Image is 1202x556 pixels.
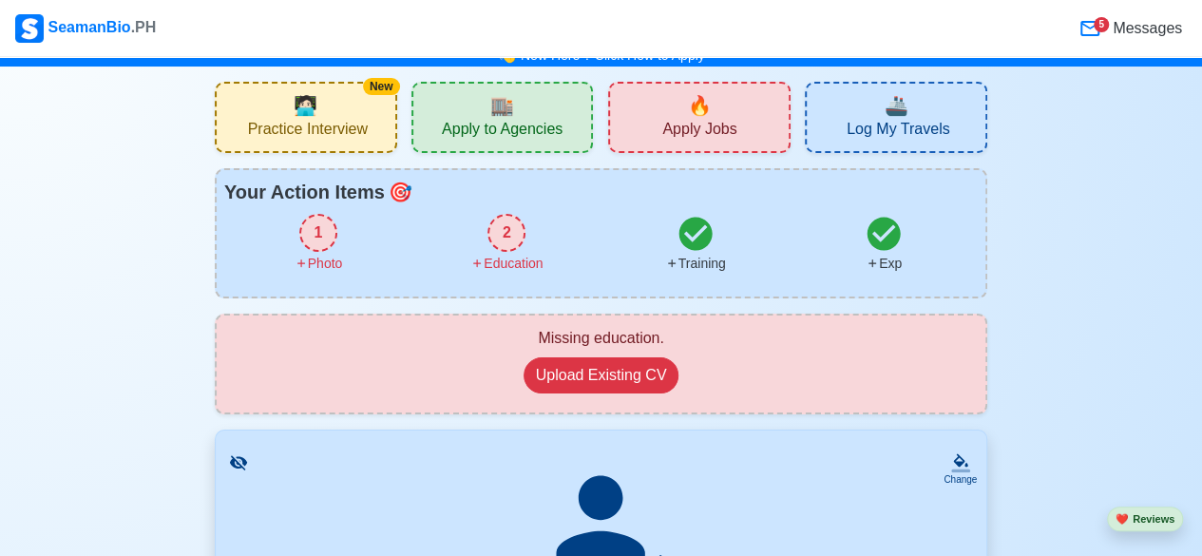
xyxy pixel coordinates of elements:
div: 1 [299,214,337,252]
span: todo [389,178,412,206]
div: Photo [295,254,343,274]
div: 2 [487,214,525,252]
div: Training [665,254,726,274]
div: SeamanBio [15,14,156,43]
div: Education [470,254,543,274]
span: heart [1116,513,1129,525]
div: Exp [866,254,902,274]
span: Log My Travels [847,120,949,144]
div: New [363,78,400,95]
div: Your Action Items [224,178,978,206]
span: Apply Jobs [662,120,736,144]
span: new [688,91,712,120]
span: .PH [131,19,157,35]
button: heartReviews [1107,507,1183,532]
span: Messages [1109,17,1182,40]
div: Change [944,472,977,487]
span: Apply to Agencies [442,120,563,144]
button: Upload Existing CV [524,357,679,393]
span: interview [294,91,317,120]
span: agencies [490,91,514,120]
span: travel [885,91,908,120]
span: Practice Interview [248,120,368,144]
div: Missing education. [232,327,970,350]
div: 5 [1094,17,1109,32]
img: Logo [15,14,44,43]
